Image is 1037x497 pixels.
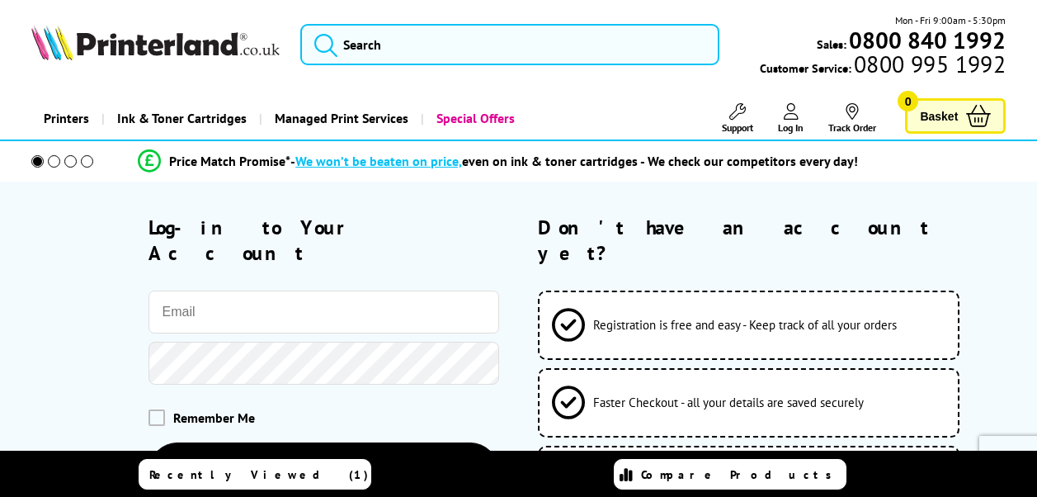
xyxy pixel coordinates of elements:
[421,97,527,140] a: Special Offers
[173,409,255,426] span: Remember Me
[139,459,371,490] a: Recently Viewed (1)
[593,395,864,410] span: Faster Checkout - all your details are saved securely
[169,153,290,169] span: Price Match Promise*
[295,153,462,169] span: We won’t be beaten on price,
[593,317,897,333] span: Registration is free and easy - Keep track of all your orders
[722,103,753,134] a: Support
[895,12,1006,28] span: Mon - Fri 9:00am - 5:30pm
[259,97,421,140] a: Managed Print Services
[290,153,858,169] div: - even on ink & toner cartridges - We check our competitors every day!
[8,147,988,176] li: modal_Promise
[300,24,719,65] input: Search
[614,459,846,490] a: Compare Products
[851,56,1006,72] span: 0800 995 1992
[117,97,247,140] span: Ink & Toner Cartridges
[760,56,1006,76] span: Customer Service:
[641,467,841,482] span: Compare Products
[722,121,753,134] span: Support
[778,121,804,134] span: Log In
[905,98,1006,134] a: Basket 0
[148,215,499,266] h2: Log-in to Your Account
[148,291,499,334] input: Email
[538,215,1006,266] h2: Don't have an account yet?
[101,97,259,140] a: Ink & Toner Cartridges
[846,32,1006,48] a: 0800 840 1992
[149,467,369,482] span: Recently Viewed (1)
[31,97,101,140] a: Printers
[817,36,846,52] span: Sales:
[31,25,280,64] a: Printerland Logo
[849,25,1006,55] b: 0800 840 1992
[778,103,804,134] a: Log In
[898,91,918,111] span: 0
[828,103,876,134] a: Track Order
[920,105,958,127] span: Basket
[31,25,280,60] img: Printerland Logo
